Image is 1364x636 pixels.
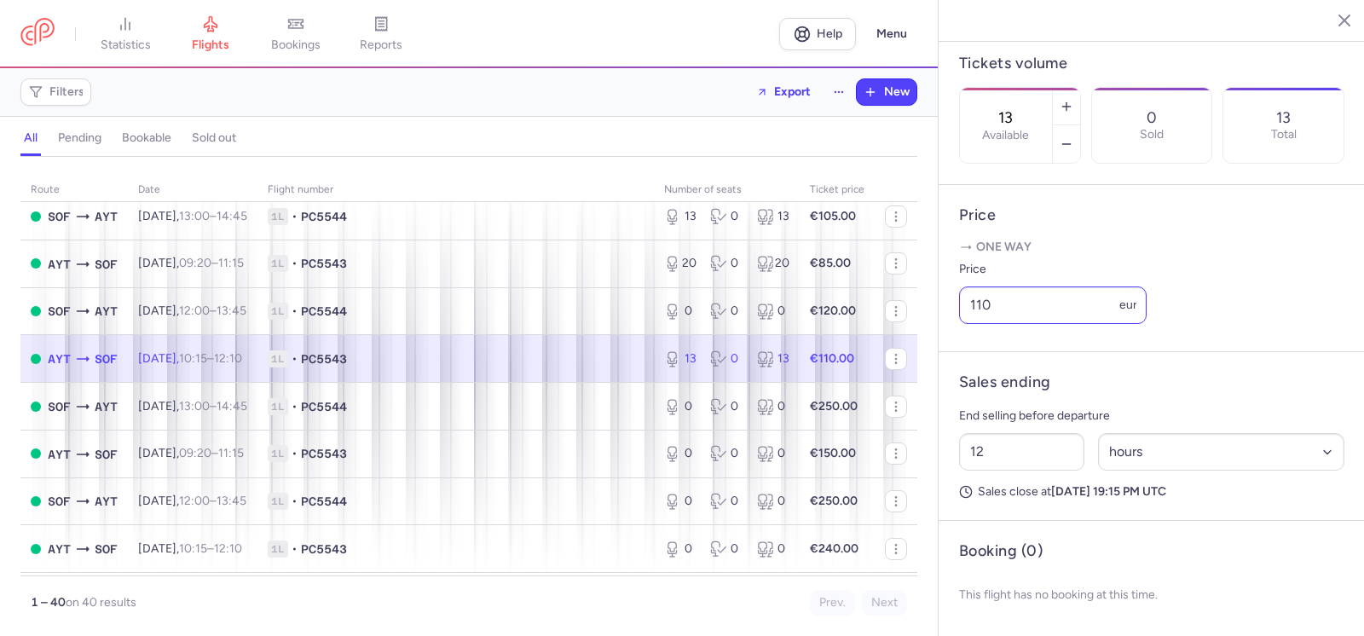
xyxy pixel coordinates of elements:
h4: Booking (0) [959,541,1043,561]
span: 1L [268,303,288,320]
time: 12:10 [214,351,242,366]
span: AYT [95,302,118,321]
span: SOF [48,492,71,511]
label: Price [959,259,1147,280]
h4: bookable [122,130,171,146]
h4: Tickets volume [959,54,1344,73]
p: Total [1271,128,1297,142]
time: 13:45 [217,494,246,508]
div: 13 [757,208,789,225]
span: [DATE], [138,209,247,223]
div: 13 [757,350,789,367]
span: SOF [95,350,118,368]
span: [DATE], [138,446,244,460]
button: Menu [866,18,917,50]
span: eur [1119,298,1137,312]
span: New [884,85,910,99]
div: 0 [710,208,743,225]
th: date [128,177,257,203]
span: – [179,541,242,556]
span: 1L [268,445,288,462]
h4: sold out [192,130,236,146]
time: 13:00 [179,399,210,413]
div: 0 [664,303,696,320]
time: 09:20 [179,256,211,270]
th: number of seats [654,177,800,203]
time: 10:15 [179,351,207,366]
a: statistics [83,15,168,53]
time: 11:15 [218,256,244,270]
span: • [292,255,298,272]
strong: €110.00 [810,351,854,366]
span: [DATE], [138,351,242,366]
div: 13 [664,350,696,367]
p: This flight has no booking at this time. [959,575,1344,616]
a: reports [338,15,424,53]
strong: €150.00 [810,446,856,460]
span: – [179,256,244,270]
time: 10:15 [179,541,207,556]
span: 1L [268,541,288,558]
th: route [20,177,128,203]
time: 11:15 [218,446,244,460]
div: 0 [664,541,696,558]
time: 09:20 [179,446,211,460]
span: – [179,446,244,460]
strong: [DATE] 19:15 PM UTC [1051,484,1166,499]
span: 1L [268,398,288,415]
div: 0 [664,445,696,462]
h4: Sales ending [959,373,1050,392]
time: 14:45 [217,399,247,413]
span: 1L [268,493,288,510]
span: PC5544 [301,303,347,320]
span: PC5543 [301,255,347,272]
div: 0 [710,398,743,415]
div: 0 [757,445,789,462]
div: 0 [757,541,789,558]
span: – [179,209,247,223]
span: PC5543 [301,541,347,558]
span: • [292,493,298,510]
div: 20 [664,255,696,272]
div: 0 [757,493,789,510]
span: PC5543 [301,445,347,462]
span: • [292,303,298,320]
span: SOF [95,255,118,274]
span: [DATE], [138,256,244,270]
button: Export [745,78,822,106]
div: 0 [710,445,743,462]
span: AYT [48,540,71,558]
a: CitizenPlane red outlined logo [20,18,55,49]
span: reports [360,38,402,53]
span: SOF [48,207,71,226]
span: Filters [49,85,84,99]
span: flights [192,38,229,53]
a: bookings [253,15,338,53]
div: 20 [757,255,789,272]
span: 1L [268,350,288,367]
label: Available [982,129,1029,142]
span: [DATE], [138,304,246,318]
span: PC5544 [301,493,347,510]
span: – [179,351,242,366]
p: One way [959,239,1344,256]
strong: €240.00 [810,541,858,556]
span: AYT [95,207,118,226]
span: Export [774,85,811,98]
span: statistics [101,38,151,53]
span: – [179,494,246,508]
strong: €105.00 [810,209,856,223]
span: SOF [48,397,71,416]
strong: €85.00 [810,256,851,270]
strong: 1 – 40 [31,595,66,610]
p: Sold [1140,128,1164,142]
input: ## [959,433,1084,471]
time: 12:10 [214,541,242,556]
a: Help [779,18,856,50]
span: AYT [48,350,71,368]
span: • [292,398,298,415]
div: 0 [710,350,743,367]
span: on 40 results [66,595,136,610]
button: Filters [21,79,90,105]
span: [DATE], [138,399,247,413]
